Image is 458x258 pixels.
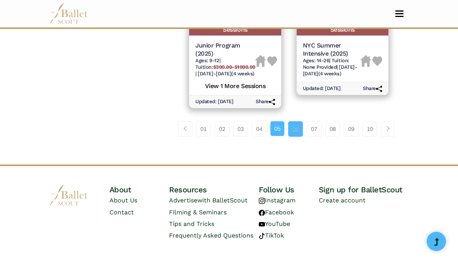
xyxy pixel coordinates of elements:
a: Contact [109,209,134,216]
h4: Resources [169,185,259,195]
a: TikTok [259,232,284,239]
span: Ages: 14-26 [303,58,330,63]
a: About Us [109,197,137,204]
a: Filming & Seminars [169,209,227,216]
h6: Updated: [DATE] [195,98,233,105]
a: Advertisewith BalletScout [169,197,248,204]
h6: Updated: [DATE] [303,85,341,92]
a: Facebook [259,209,294,216]
span: Tuition: [195,64,255,70]
a: Frequently Asked Questions [169,232,253,239]
a: 03 [233,121,248,137]
a: 10 [362,121,377,137]
img: tiktok logo [259,233,265,239]
img: logo [50,185,88,206]
h4: Follow Us [259,185,319,195]
a: 02 [215,121,229,137]
a: 08 [325,121,340,137]
h6: | | [303,58,361,77]
h4: Sign up for BalletScout [319,185,408,195]
a: 07 [307,121,321,137]
span: Ages: 9-12 [195,58,219,63]
nav: Page navigation example [178,121,399,137]
a: 06 [288,121,303,137]
a: Create account [319,197,366,204]
span: Tuition: None Provided [303,58,349,70]
h6: Share [363,85,382,92]
h5: Sessions [189,24,281,36]
span: [DATE]-[DATE] (4 weeks) [303,64,357,76]
h5: Junior Program (2025) [195,42,255,58]
h6: Share [256,98,275,105]
a: 04 [252,121,267,137]
h5: View 1 More Sessions [195,80,275,90]
img: facebook logo [259,210,265,216]
h6: | | [195,58,255,77]
span: [DATE]-[DATE] (4 weeks) [198,71,254,76]
img: instagram logo [259,198,265,204]
button: Toggle navigation [390,10,408,17]
img: Heart [267,56,277,66]
a: 01 [196,121,211,137]
b: $300.00-$1000.00 [213,64,255,70]
img: youtube logo [259,221,265,227]
a: 05 [270,121,284,136]
h5: Sessions [297,24,388,36]
a: YouTube [259,220,290,227]
h5: NYC Summer Intensive (2025) [303,42,361,58]
a: Instagram [259,197,296,204]
span: with BalletScout [197,197,248,204]
h4: About [109,185,169,195]
a: Tips and Tricks [169,220,214,227]
img: Housing Unavailable [361,55,371,67]
img: Housing Unavailable [255,55,266,67]
a: 09 [344,121,359,137]
img: Heart [373,56,382,66]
